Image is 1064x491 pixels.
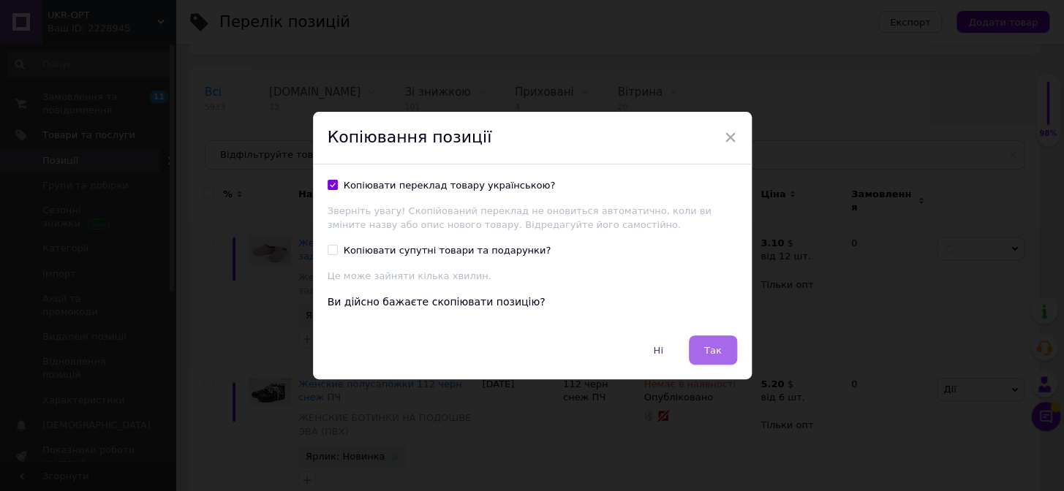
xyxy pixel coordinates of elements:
button: Так [689,335,737,365]
button: Ні [638,335,678,365]
span: × [724,125,737,150]
div: Копіювати переклад товару українською? [344,179,556,192]
span: Копіювання позиції [328,128,492,146]
span: Так [704,345,722,356]
span: Зверніть увагу! Скопійований переклад не оновиться автоматично, коли ви зміните назву або опис но... [328,205,712,231]
div: Ви дійсно бажаєте скопіювати позицію? [328,295,737,310]
div: Копіювати супутні товари та подарунки? [344,244,551,257]
span: Це може зайняти кілька хвилин. [328,270,491,281]
span: Ні [653,345,663,356]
